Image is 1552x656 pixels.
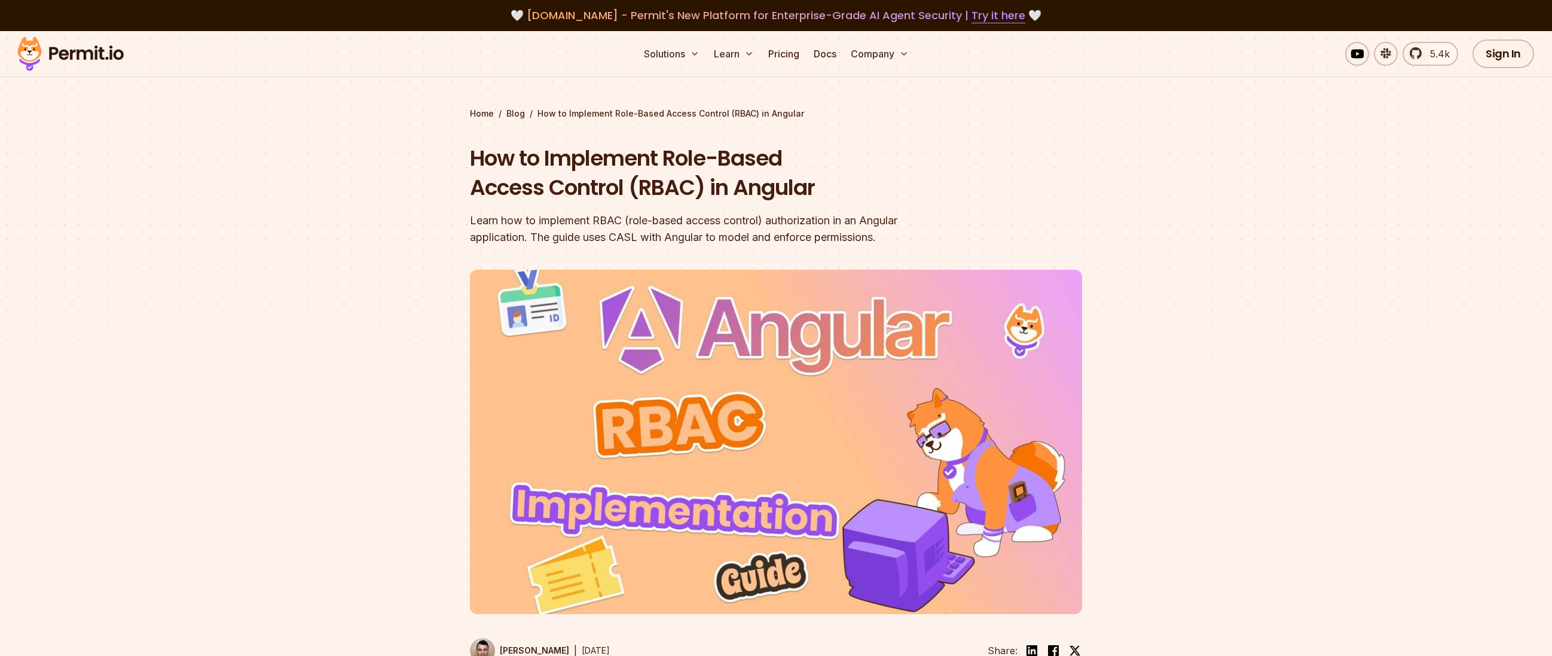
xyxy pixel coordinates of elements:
[1403,42,1458,66] a: 5.4k
[763,42,804,66] a: Pricing
[971,8,1025,23] a: Try it here
[470,144,929,203] h1: How to Implement Role-Based Access Control (RBAC) in Angular
[29,7,1523,24] div: 🤍 🤍
[470,212,929,246] div: Learn how to implement RBAC (role-based access control) authorization in an Angular application. ...
[506,108,525,120] a: Blog
[1423,47,1450,61] span: 5.4k
[846,42,914,66] button: Company
[527,8,1025,23] span: [DOMAIN_NAME] - Permit's New Platform for Enterprise-Grade AI Agent Security |
[582,645,610,655] time: [DATE]
[709,42,759,66] button: Learn
[470,270,1082,614] img: How to Implement Role-Based Access Control (RBAC) in Angular
[809,42,841,66] a: Docs
[470,108,494,120] a: Home
[12,33,129,74] img: Permit logo
[639,42,704,66] button: Solutions
[1472,39,1534,68] a: Sign In
[470,108,1082,120] div: / /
